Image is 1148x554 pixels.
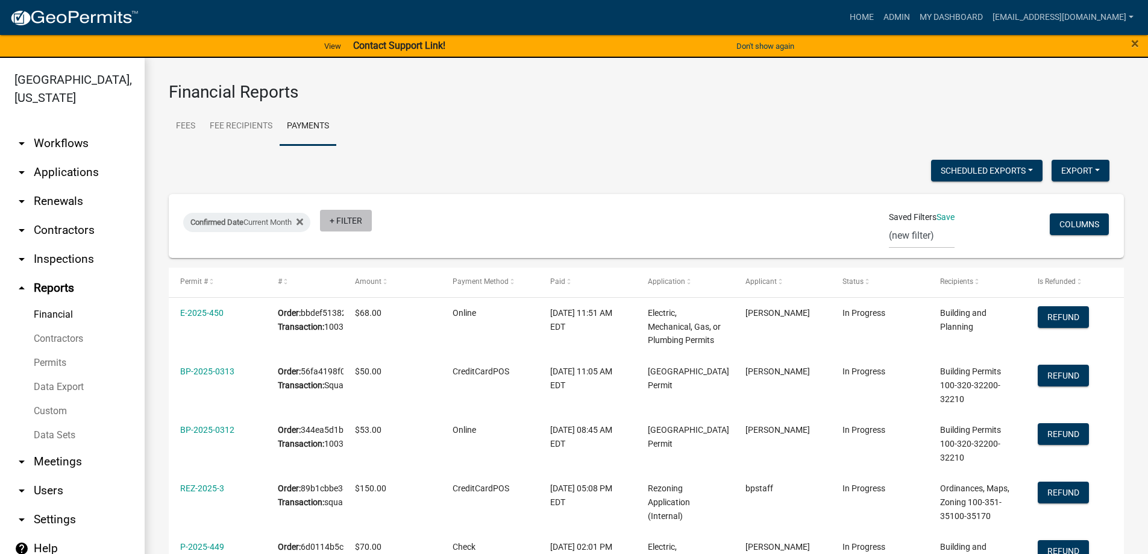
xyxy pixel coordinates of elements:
i: arrow_drop_down [14,223,29,238]
a: REZ-2025-3 [180,483,224,493]
span: $70.00 [355,542,381,552]
div: [DATE] 08:45 AM EDT [550,423,625,451]
datatable-header-cell: Permit # [169,268,266,297]
span: bpstaff [745,483,773,493]
b: Transaction: [278,439,324,449]
datatable-header-cell: Is Refunded [1026,268,1124,297]
div: [DATE] 11:51 AM EDT [550,306,625,334]
b: Order: [278,425,301,435]
b: Order: [278,367,301,376]
span: Electric, Mechanical, Gas, or Plumbing Permits [648,308,721,345]
b: Transaction: [278,322,324,332]
i: arrow_drop_down [14,455,29,469]
a: E-2025-450 [180,308,224,318]
span: Runda Morton [745,367,810,376]
span: Abbeville County Building Permit [648,367,729,390]
span: Check [453,542,475,552]
button: Close [1131,36,1139,51]
a: P-2025-449 [180,542,224,552]
span: Building Permits 100-320-32200-32210 [940,425,1001,462]
i: arrow_drop_down [14,194,29,209]
span: In Progress [842,483,885,493]
datatable-header-cell: Recipients [929,268,1026,297]
b: Order: [278,483,301,493]
a: Fee Recipients [202,107,280,146]
button: Refund [1038,306,1089,328]
span: Building and Planning [940,308,986,332]
span: Applicant [745,277,777,286]
i: arrow_drop_down [14,512,29,527]
span: Abbeville County Building Permit [648,425,729,449]
i: arrow_drop_down [14,483,29,498]
button: Refund [1038,482,1089,503]
b: Transaction: [278,497,324,507]
span: In Progress [842,308,885,318]
span: Permit # [180,277,208,286]
datatable-header-cell: Paid [539,268,636,297]
span: In Progress [842,542,885,552]
span: Saved Filters [889,211,936,224]
wm-modal-confirm: Refund Payment [1038,371,1089,381]
span: Status [842,277,864,286]
span: Building Permits 100-320-32200-32210 [940,367,1001,404]
datatable-header-cell: # [266,268,343,297]
span: Timothy Tribble [745,308,810,318]
a: [EMAIL_ADDRESS][DOMAIN_NAME] [988,6,1138,29]
a: BP-2025-0313 [180,367,234,376]
div: [DATE] 11:05 AM EDT [550,365,625,392]
h3: Financial Reports [169,82,1124,102]
i: arrow_drop_down [14,252,29,266]
button: Don't show again [732,36,799,56]
a: View [319,36,346,56]
a: BP-2025-0312 [180,425,234,435]
span: Is Refunded [1038,277,1076,286]
div: 344ea5d1b0da4833b36df5c0097f6fd9 100336285405 [278,423,331,451]
span: Ordinances, Maps, Zoning 100-351-35100-35170 [940,483,1009,521]
wm-modal-confirm: Refund Payment [1038,430,1089,439]
span: Online [453,308,476,318]
span: # [278,277,282,286]
span: Jeremy [745,425,810,435]
i: arrow_drop_down [14,136,29,151]
b: Order: [278,308,301,318]
span: CreditCardPOS [453,367,509,376]
b: Order: [278,542,301,552]
button: Refund [1038,365,1089,386]
span: Payment Method [453,277,509,286]
div: [DATE] 05:08 PM EDT [550,482,625,509]
wm-modal-confirm: Refund Payment [1038,313,1089,323]
div: bbdef51382f244679051a539d6c85ef6 100336308457 [278,306,331,334]
a: Admin [879,6,915,29]
span: × [1131,35,1139,52]
span: Application [648,277,685,286]
span: Edmund Anderson [745,542,810,552]
datatable-header-cell: Application [636,268,733,297]
span: In Progress [842,367,885,376]
b: Transaction: [278,380,324,390]
span: Paid [550,277,565,286]
span: Online [453,425,476,435]
button: Scheduled Exports [931,160,1043,181]
a: My Dashboard [915,6,988,29]
a: Payments [280,107,336,146]
i: arrow_drop_up [14,281,29,295]
strong: Contact Support Link! [353,40,445,51]
i: arrow_drop_down [14,165,29,180]
span: In Progress [842,425,885,435]
span: Rezoning Application (Internal) [648,483,690,521]
button: Columns [1050,213,1109,235]
div: 56fa4198f09f485ea08cb3d0243e8be4 Square [278,365,331,392]
span: CreditCardPOS [453,483,509,493]
datatable-header-cell: Status [831,268,929,297]
div: Current Month [183,213,310,232]
a: Home [845,6,879,29]
datatable-header-cell: Payment Method [441,268,539,297]
button: Refund [1038,423,1089,445]
button: Export [1052,160,1109,181]
datatable-header-cell: Applicant [733,268,831,297]
a: Fees [169,107,202,146]
a: Save [936,212,955,222]
wm-modal-confirm: Refund Payment [1038,488,1089,498]
span: Recipients [940,277,973,286]
div: 89b1cbbe381b4b8294456363174969f6 square [278,482,331,509]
